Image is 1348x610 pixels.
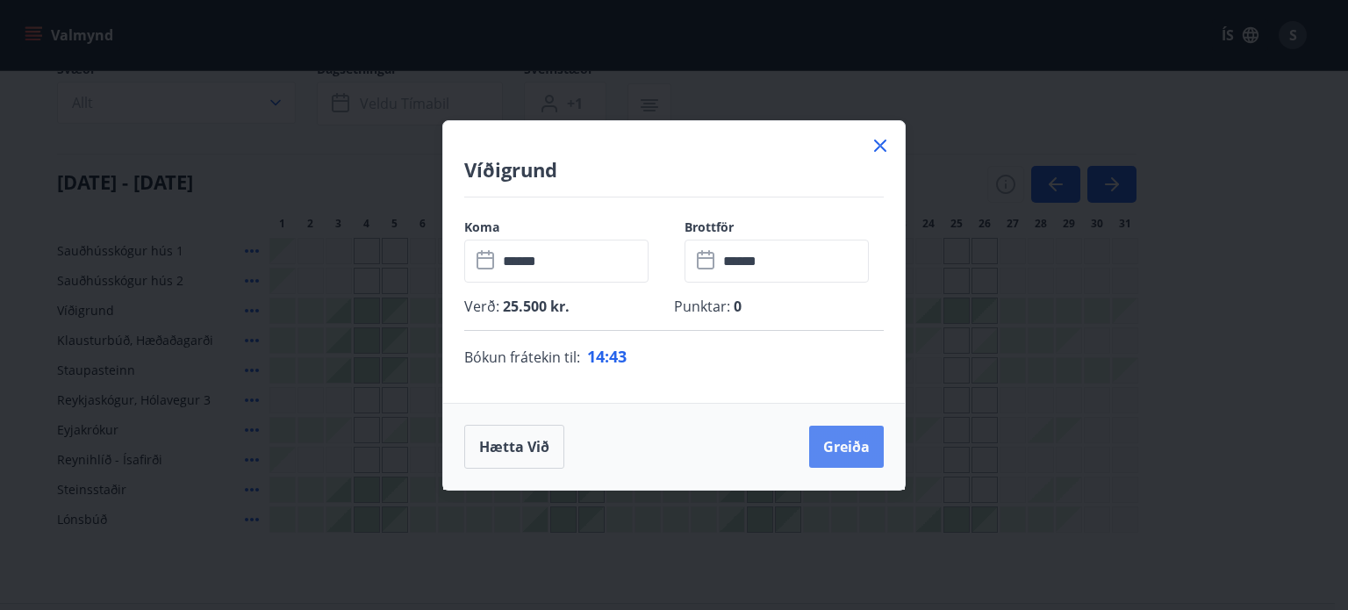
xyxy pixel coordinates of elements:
[464,347,580,368] span: Bókun frátekin til :
[464,425,564,469] button: Hætta við
[499,297,570,316] span: 25.500 kr.
[464,219,663,236] label: Koma
[464,156,884,183] h4: Víðigrund
[685,219,884,236] label: Brottför
[674,297,884,316] p: Punktar :
[730,297,742,316] span: 0
[609,346,627,367] span: 43
[809,426,884,468] button: Greiða
[464,297,674,316] p: Verð :
[587,346,609,367] span: 14 :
